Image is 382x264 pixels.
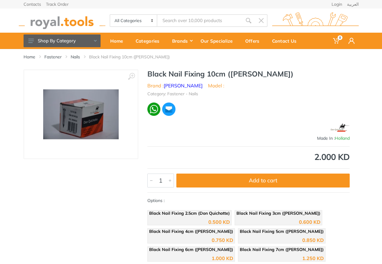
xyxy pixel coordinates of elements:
[157,14,242,27] input: Site search
[168,34,196,47] div: Brands
[329,33,344,49] a: 0
[176,174,350,187] button: Add to cart
[147,153,350,161] div: 2.000 KD
[208,220,230,224] div: 0.500 KD
[44,54,62,60] a: Fastener
[131,34,168,47] div: Categories
[147,228,235,243] a: Black Nail Fixing 4cm ([PERSON_NAME]) 0.750 KD
[268,33,305,49] a: Contact Us
[89,54,179,60] li: Black Nail Fixing 10cm ([PERSON_NAME])
[162,102,176,116] img: ma.webp
[235,210,322,225] a: Black Nail Fixing 3cm ([PERSON_NAME]) 0.600 KD
[106,34,131,47] div: Home
[212,238,233,243] div: 0.750 KD
[131,33,168,49] a: Categories
[46,2,69,6] a: Track Order
[238,228,326,243] a: Black Nail Fixing 5cm ([PERSON_NAME]) 0.850 KD
[147,70,350,78] h1: Black Nail Fixing 10cm ([PERSON_NAME])
[164,83,203,89] a: [PERSON_NAME]
[110,15,158,26] select: Category
[147,82,203,89] li: Brand :
[332,2,342,6] a: Login
[149,229,233,234] span: Black Nail Fixing 4cm ([PERSON_NAME])
[302,238,324,243] div: 0.850 KD
[241,33,268,49] a: Offers
[240,247,324,252] span: Black Nail Fixing 7cm ([PERSON_NAME])
[147,210,232,225] a: Black Nail Fixing 2.5cm (Don Quichotte) 0.500 KD
[208,82,224,89] li: Model :
[272,12,359,29] img: royal.tools Logo
[24,54,35,60] a: Home
[338,35,342,40] span: 0
[24,2,41,6] a: Contacts
[106,33,131,49] a: Home
[240,229,324,234] span: Black Nail Fixing 5cm ([PERSON_NAME])
[335,135,350,141] span: Holland
[238,246,326,262] a: Black Nail Fixing 7cm ([PERSON_NAME]) 1.250 KD
[71,54,80,60] a: Nails
[19,12,105,29] img: royal.tools Logo
[212,256,233,261] div: 1.000 KD
[43,90,119,139] img: Royal Tools - Black Nail Fixing 10cm (Don Quichotte)
[147,91,198,97] li: Category: Fastener - Nails
[331,120,350,135] img: Don Quichotte
[241,34,268,47] div: Offers
[147,246,235,262] a: Black Nail Fixing 6cm ([PERSON_NAME]) 1.000 KD
[299,220,320,224] div: 0.600 KD
[236,210,320,216] span: Black Nail Fixing 3cm ([PERSON_NAME])
[149,247,233,252] span: Black Nail Fixing 6cm ([PERSON_NAME])
[196,33,241,49] a: Our Specialize
[24,34,101,47] button: Shop By Category
[347,2,359,6] a: العربية
[149,210,230,216] span: Black Nail Fixing 2.5cm (Don Quichotte)
[196,34,241,47] div: Our Specialize
[302,256,324,261] div: 1.250 KD
[24,54,359,60] nav: breadcrumb
[147,103,161,116] img: wa.webp
[147,135,350,142] div: Made In :
[268,34,305,47] div: Contact Us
